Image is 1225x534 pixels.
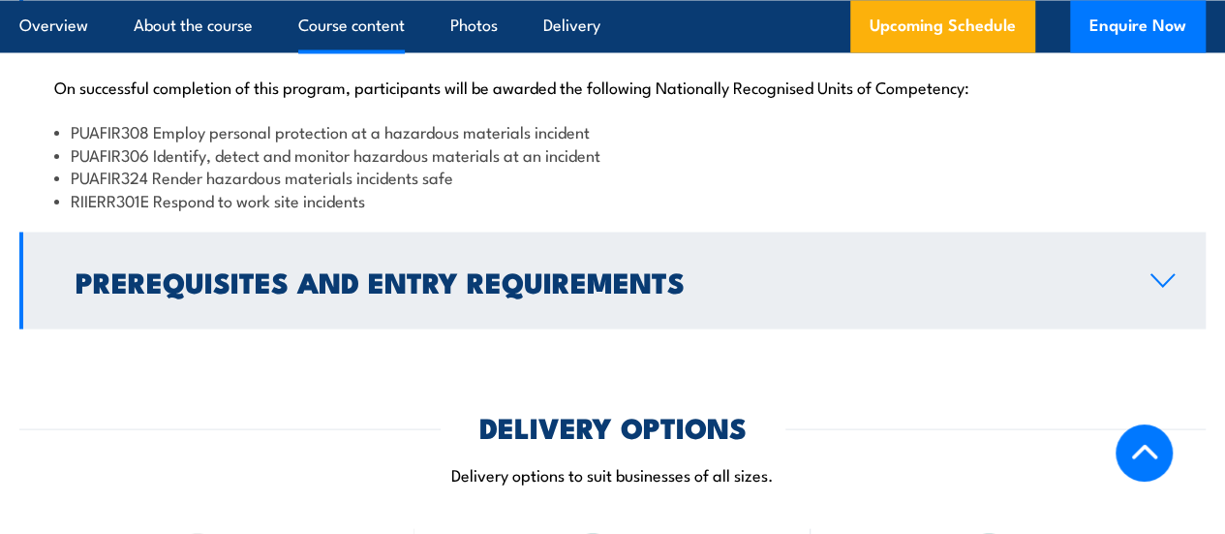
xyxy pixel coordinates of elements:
[54,119,1171,141] li: PUAFIR308 Employ personal protection at a hazardous materials incident
[54,142,1171,165] li: PUAFIR306 Identify, detect and monitor hazardous materials at an incident
[479,413,747,438] h2: DELIVERY OPTIONS
[54,165,1171,187] li: PUAFIR324 Render hazardous materials incidents safe
[76,267,1119,293] h2: Prerequisites and Entry Requirements
[54,76,1171,95] p: On successful completion of this program, participants will be awarded the following Nationally R...
[19,232,1206,329] a: Prerequisites and Entry Requirements
[19,462,1206,485] p: Delivery options to suit businesses of all sizes.
[54,188,1171,210] li: RIIERR301E Respond to work site incidents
